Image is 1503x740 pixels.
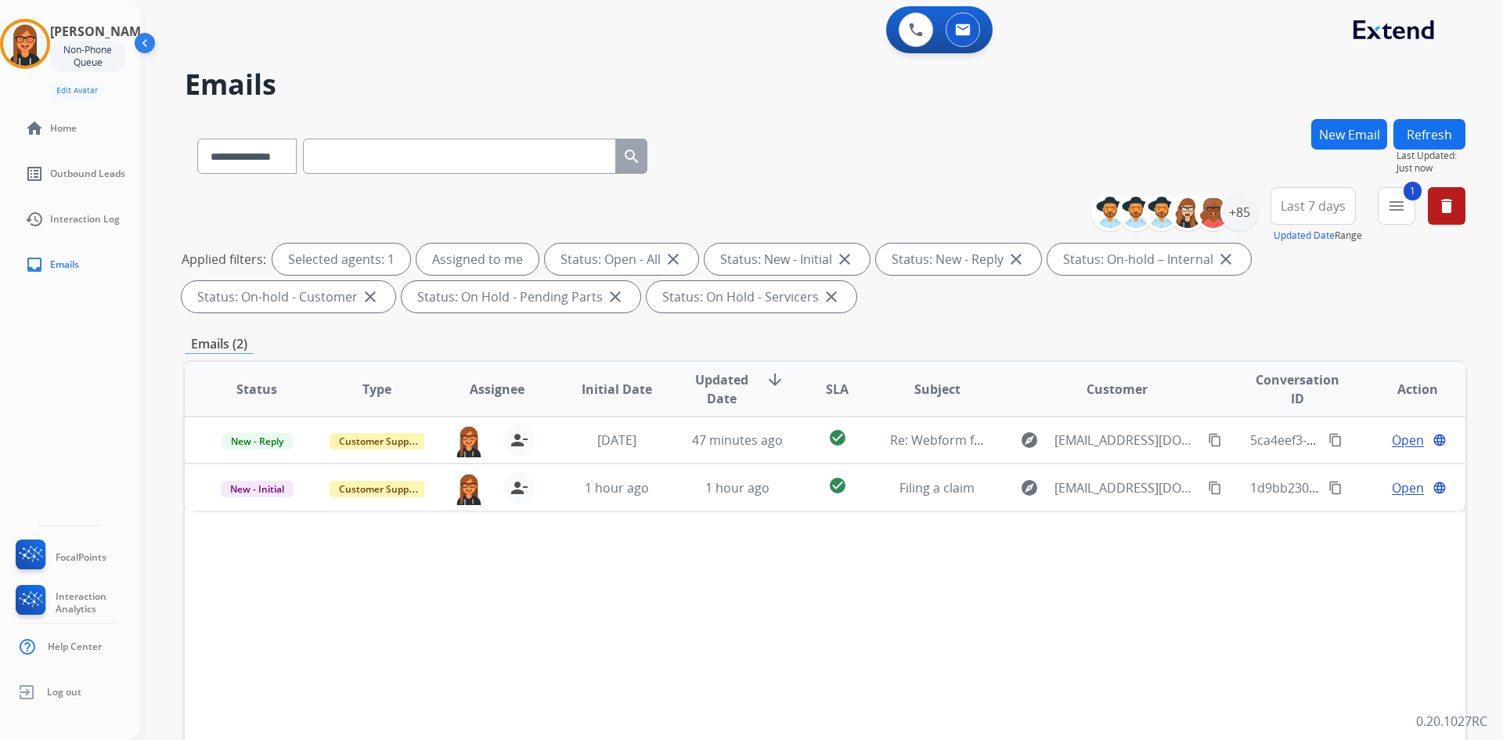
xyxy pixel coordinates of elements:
[1433,433,1447,447] mat-icon: language
[1087,380,1148,399] span: Customer
[1311,119,1387,150] button: New Email
[1274,229,1362,242] span: Range
[402,281,640,312] div: Status: On Hold - Pending Parts
[13,540,106,576] a: FocalPoints
[1437,197,1456,215] mat-icon: delete
[13,585,141,621] a: Interaction Analytics
[1054,431,1200,449] span: [EMAIL_ADDRESS][DOMAIN_NAME]
[597,431,636,449] span: [DATE]
[50,122,77,135] span: Home
[362,380,391,399] span: Type
[56,551,106,564] span: FocalPoints
[890,431,1266,449] span: Re: Webform from [EMAIL_ADDRESS][DOMAIN_NAME] on [DATE]
[690,370,753,408] span: Updated Date
[692,431,783,449] span: 47 minutes ago
[606,287,625,306] mat-icon: close
[835,250,854,269] mat-icon: close
[1047,244,1251,275] div: Status: On-hold – Internal
[705,479,770,496] span: 1 hour ago
[828,476,847,495] mat-icon: check_circle
[1220,193,1258,231] div: +85
[876,244,1041,275] div: Status: New - Reply
[647,281,856,312] div: Status: On Hold - Servicers
[25,164,44,183] mat-icon: list_alt
[222,433,293,449] span: New - Reply
[1250,370,1344,408] span: Conversation ID
[50,81,104,99] button: Edit Avatar
[582,380,652,399] span: Initial Date
[510,478,528,497] mat-icon: person_remove
[50,213,120,226] span: Interaction Log
[56,590,141,615] span: Interaction Analytics
[766,370,784,389] mat-icon: arrow_downward
[416,244,539,275] div: Assigned to me
[1007,250,1025,269] mat-icon: close
[48,641,102,653] span: Help Center
[826,380,849,399] span: SLA
[50,22,152,41] h3: [PERSON_NAME]
[622,147,641,166] mat-icon: search
[1387,197,1406,215] mat-icon: menu
[50,258,79,271] span: Emails
[1328,481,1343,495] mat-icon: content_copy
[453,472,485,505] img: agent-avatar
[47,686,81,698] span: Log out
[1397,162,1465,175] span: Just now
[545,244,698,275] div: Status: Open - All
[585,479,649,496] span: 1 hour ago
[1392,478,1424,497] span: Open
[50,168,125,180] span: Outbound Leads
[1346,362,1465,417] th: Action
[1281,203,1346,209] span: Last 7 days
[25,255,44,274] mat-icon: inbox
[822,287,841,306] mat-icon: close
[705,244,870,275] div: Status: New - Initial
[1208,433,1222,447] mat-icon: content_copy
[185,69,1465,100] h2: Emails
[330,433,431,449] span: Customer Support
[361,287,380,306] mat-icon: close
[330,481,431,497] span: Customer Support
[272,244,410,275] div: Selected agents: 1
[1378,187,1415,225] button: 1
[1208,481,1222,495] mat-icon: content_copy
[25,119,44,138] mat-icon: home
[1271,187,1356,225] button: Last 7 days
[828,428,847,447] mat-icon: check_circle
[1392,431,1424,449] span: Open
[1393,119,1465,150] button: Refresh
[1216,250,1235,269] mat-icon: close
[1397,150,1465,162] span: Last Updated:
[914,380,961,399] span: Subject
[899,479,975,496] span: Filing a claim
[1274,229,1335,242] button: Updated Date
[1433,481,1447,495] mat-icon: language
[3,22,47,66] img: avatar
[236,380,277,399] span: Status
[664,250,683,269] mat-icon: close
[1416,712,1487,731] p: 0.20.1027RC
[50,41,125,72] div: Non-Phone Queue
[182,281,395,312] div: Status: On-hold - Customer
[1054,478,1200,497] span: [EMAIL_ADDRESS][DOMAIN_NAME]
[453,424,485,457] img: agent-avatar
[1250,479,1492,496] span: 1d9bb230-4bc5-41ec-bc2b-dd9fec22d536
[1020,478,1039,497] mat-icon: explore
[510,431,528,449] mat-icon: person_remove
[182,250,266,269] p: Applied filters:
[1328,433,1343,447] mat-icon: content_copy
[470,380,524,399] span: Assignee
[1020,431,1039,449] mat-icon: explore
[25,210,44,229] mat-icon: history
[221,481,294,497] span: New - Initial
[1404,182,1422,200] span: 1
[1250,431,1482,449] span: 5ca4eef3-75fb-4944-9c84-06a2f4bb70c2
[185,334,254,354] p: Emails (2)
